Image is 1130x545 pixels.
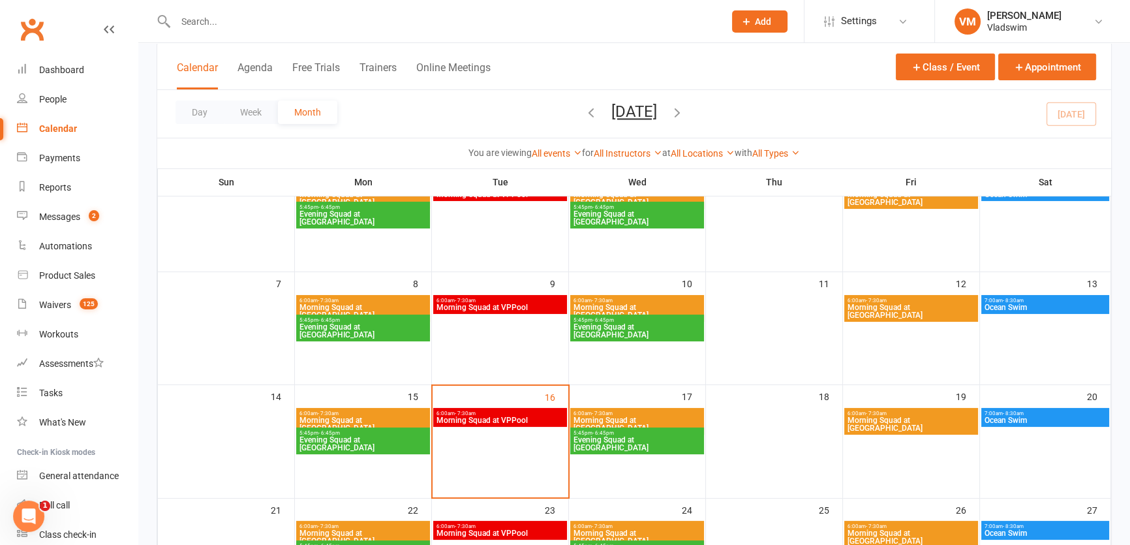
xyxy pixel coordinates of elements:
[237,61,273,89] button: Agenda
[611,102,657,121] button: [DATE]
[299,204,427,210] span: 5:45pm
[532,148,582,159] a: All events
[847,304,975,319] span: Morning Squad at [GEOGRAPHIC_DATA]
[455,523,476,529] span: - 7:30am
[455,298,476,304] span: - 7:30am
[299,323,427,339] span: Evening Squad at [GEOGRAPHIC_DATA]
[956,272,979,294] div: 12
[819,385,842,407] div: 18
[987,10,1061,22] div: [PERSON_NAME]
[17,320,138,349] a: Workouts
[413,272,431,294] div: 8
[573,436,701,452] span: Evening Squad at [GEOGRAPHIC_DATA]
[1087,272,1110,294] div: 13
[39,182,71,193] div: Reports
[172,12,715,31] input: Search...
[436,529,564,537] span: Morning Squad at VPPool
[292,61,340,89] button: Free Trials
[299,304,427,319] span: Morning Squad at [GEOGRAPHIC_DATA]
[318,298,339,304] span: - 7:30am
[998,54,1096,80] button: Appointment
[896,54,995,80] button: Class / Event
[984,523,1107,529] span: 7:00am
[13,501,44,532] iframe: Intercom live chat
[436,416,564,424] span: Morning Squad at VPPool
[984,529,1107,537] span: Ocean Swim
[841,7,877,36] span: Settings
[318,204,340,210] span: - 6:45pm
[318,411,339,416] span: - 7:30am
[39,329,78,339] div: Workouts
[987,22,1061,33] div: Vladswim
[569,168,706,196] th: Wed
[176,101,224,124] button: Day
[1003,298,1024,304] span: - 8:30am
[682,385,705,407] div: 17
[984,298,1107,304] span: 7:00am
[594,148,662,159] a: All Instructors
[39,153,80,163] div: Payments
[671,148,735,159] a: All Locations
[318,430,340,436] span: - 6:45pm
[39,94,67,104] div: People
[17,408,138,437] a: What's New
[755,16,771,27] span: Add
[17,85,138,114] a: People
[177,61,218,89] button: Calendar
[295,168,432,196] th: Mon
[984,304,1107,311] span: Ocean Swim
[17,261,138,290] a: Product Sales
[582,148,594,158] strong: for
[956,385,979,407] div: 19
[980,168,1111,196] th: Sat
[39,388,63,398] div: Tasks
[299,210,427,226] span: Evening Squad at [GEOGRAPHIC_DATA]
[545,386,568,407] div: 16
[1003,523,1024,529] span: - 8:30am
[847,191,975,206] span: Morning Squad at [GEOGRAPHIC_DATA]
[436,304,564,311] span: Morning Squad at VPPool
[866,298,887,304] span: - 7:30am
[299,529,427,545] span: Morning Squad at [GEOGRAPHIC_DATA]
[17,491,138,520] a: Roll call
[40,501,50,511] span: 1
[954,8,981,35] div: VM
[592,298,613,304] span: - 7:30am
[847,529,975,545] span: Morning Squad at [GEOGRAPHIC_DATA]
[17,144,138,173] a: Payments
[956,499,979,520] div: 26
[866,411,887,416] span: - 7:30am
[39,471,119,481] div: General attendance
[682,272,705,294] div: 10
[732,10,787,33] button: Add
[706,168,843,196] th: Thu
[573,298,701,304] span: 6:00am
[299,317,427,323] span: 5:45pm
[89,210,99,221] span: 2
[271,499,294,520] div: 21
[573,323,701,339] span: Evening Squad at [GEOGRAPHIC_DATA]
[299,416,427,432] span: Morning Squad at [GEOGRAPHIC_DATA]
[847,298,975,304] span: 6:00am
[318,523,339,529] span: - 7:30am
[17,349,138,379] a: Assessments
[592,204,614,210] span: - 6:45pm
[17,232,138,261] a: Automations
[573,304,701,319] span: Morning Squad at [GEOGRAPHIC_DATA]
[573,191,701,206] span: Morning Squad at [GEOGRAPHIC_DATA]
[735,148,752,158] strong: with
[17,114,138,144] a: Calendar
[299,436,427,452] span: Evening Squad at [GEOGRAPHIC_DATA]
[436,523,564,529] span: 6:00am
[984,411,1107,416] span: 7:00am
[318,317,340,323] span: - 6:45pm
[1087,385,1110,407] div: 20
[847,523,975,529] span: 6:00am
[224,101,278,124] button: Week
[80,298,98,309] span: 125
[278,101,337,124] button: Month
[17,290,138,320] a: Waivers 125
[592,430,614,436] span: - 6:45pm
[39,65,84,75] div: Dashboard
[436,298,564,304] span: 6:00am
